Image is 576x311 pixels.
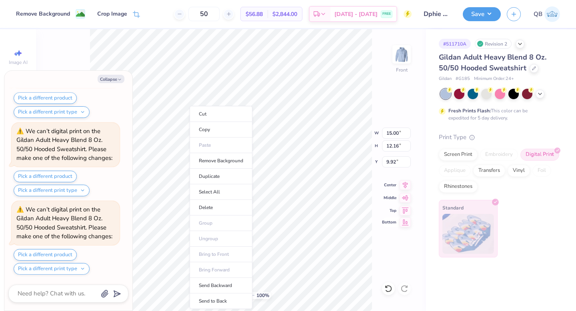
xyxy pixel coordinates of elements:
[439,39,471,49] div: # 511710A
[16,10,70,18] div: Remove Background
[256,292,269,299] span: 100 %
[190,200,252,215] li: Delete
[382,208,396,213] span: Top
[246,10,263,18] span: $56.88
[14,171,77,182] button: Pick a different product
[439,76,452,82] span: Gildan
[418,6,457,22] input: Untitled Design
[532,165,551,177] div: Foil
[190,122,252,138] li: Copy
[474,76,514,82] span: Minimum Order: 24 +
[382,182,396,188] span: Center
[16,205,112,241] div: We can’t digital print on the Gildan Adult Heavy Blend 8 Oz. 50/50 Hooded Sweatshirt. Please make...
[188,7,220,21] input: – –
[334,10,378,18] span: [DATE] - [DATE]
[16,127,112,162] div: We can’t digital print on the Gildan Adult Heavy Blend 8 Oz. 50/50 Hooded Sweatshirt. Please make...
[382,219,396,225] span: Bottom
[439,149,478,161] div: Screen Print
[448,108,491,114] strong: Fresh Prints Flash:
[190,106,252,122] li: Cut
[272,10,297,18] span: $2,844.00
[520,149,559,161] div: Digital Print
[473,165,505,177] div: Transfers
[190,184,252,200] li: Select All
[442,214,494,254] img: Standard
[14,263,90,275] button: Pick a different print type
[190,293,252,309] li: Send to Back
[190,153,252,169] li: Remove Background
[456,76,470,82] span: # G185
[382,11,391,17] span: FREE
[534,6,560,22] a: QB
[9,59,28,66] span: Image AI
[394,46,410,62] img: Front
[439,165,471,177] div: Applique
[439,52,546,73] span: Gildan Adult Heavy Blend 8 Oz. 50/50 Hooded Sweatshirt
[448,107,547,122] div: This color can be expedited for 5 day delivery.
[14,92,77,104] button: Pick a different product
[463,7,501,21] button: Save
[439,133,560,142] div: Print Type
[396,66,408,74] div: Front
[14,249,77,261] button: Pick a different product
[190,278,252,293] li: Send Backward
[442,203,464,212] span: Standard
[14,106,90,118] button: Pick a different print type
[508,165,530,177] div: Vinyl
[97,10,127,18] div: Crop Image
[439,181,478,193] div: Rhinestones
[382,195,396,201] span: Middle
[544,6,560,22] img: Quinn Brown
[190,169,252,184] li: Duplicate
[534,10,542,19] span: QB
[14,185,90,196] button: Pick a different print type
[98,75,124,83] button: Collapse
[480,149,518,161] div: Embroidery
[475,39,512,49] div: Revision 2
